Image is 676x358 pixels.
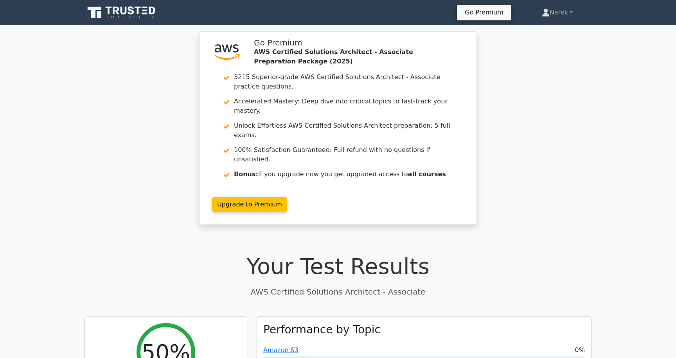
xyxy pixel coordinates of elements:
a: Upgrade to Premium [212,197,287,212]
a: Go Premium [460,7,508,18]
h3: Performance by Topic [263,323,381,336]
a: Amazon S3 [263,346,298,354]
p: AWS Certified Solutions Architect - Associate [84,286,591,298]
h1: Your Test Results [84,253,591,279]
a: Narek [523,5,591,20]
span: 0% [575,345,585,355]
